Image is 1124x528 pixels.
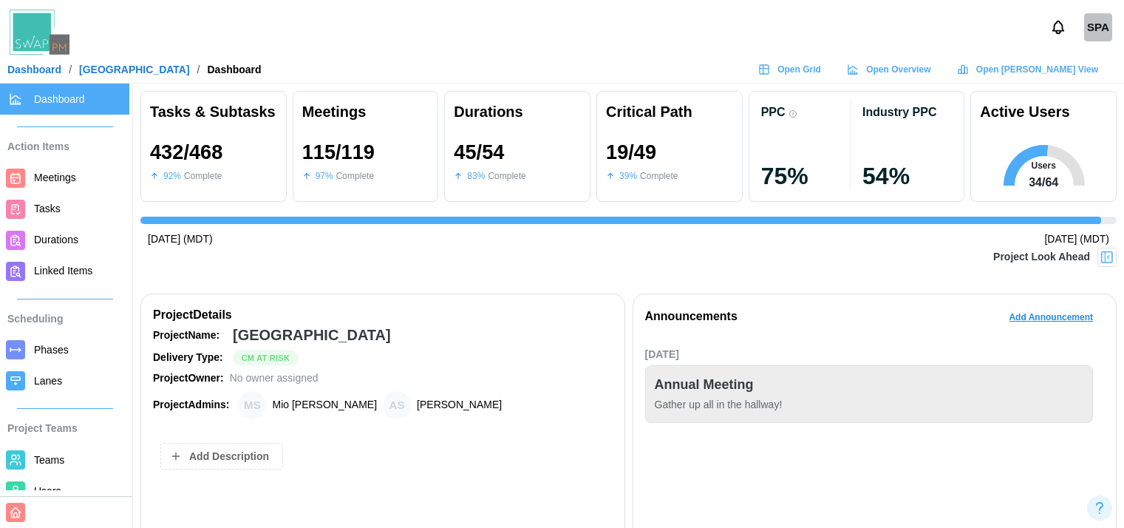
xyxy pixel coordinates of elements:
div: Meetings [302,101,429,123]
div: 92 % [163,169,181,183]
div: Gather up all in the hallway! [655,397,1084,413]
div: Amanda Spear [383,391,411,419]
button: Add Description [160,443,283,470]
div: Complete [336,169,374,183]
span: Open Grid [777,59,821,80]
button: Notifications [1046,15,1071,40]
span: Cm At Risk [242,351,290,365]
strong: Project Owner: [153,372,224,384]
a: Open Grid [751,58,832,81]
div: Complete [488,169,525,183]
div: Project Look Ahead [993,249,1090,265]
span: Linked Items [34,265,92,277]
div: 83 % [467,169,485,183]
div: Critical Path [606,101,733,123]
div: 45 / 54 [454,141,504,163]
div: Delivery Type: [153,350,227,366]
div: 54 % [862,164,952,188]
div: No owner assigned [230,370,319,387]
div: / [197,64,200,75]
div: 19 / 49 [606,141,656,163]
span: Phases [34,344,69,356]
button: Add Announcement [998,306,1104,328]
strong: Project Admins: [153,399,229,410]
span: Durations [34,234,78,246]
div: Tasks & Subtasks [150,101,277,123]
span: Add Announcement [1009,307,1093,328]
span: Users [34,485,61,497]
span: Add Description [189,444,269,469]
div: [DATE] (MDT) [1044,231,1109,248]
div: [DATE] [645,347,1094,363]
span: Meetings [34,172,76,183]
div: Complete [640,169,678,183]
div: Mio Stanley [238,391,266,419]
div: [GEOGRAPHIC_DATA] [233,324,391,347]
span: Dashboard [34,93,85,105]
div: Project Details [153,306,613,325]
span: Tasks [34,203,61,214]
span: Lanes [34,375,62,387]
span: Open Overview [866,59,930,80]
div: [DATE] (MDT) [148,231,213,248]
div: / [69,64,72,75]
a: [GEOGRAPHIC_DATA] [79,64,190,75]
div: Active Users [980,101,1069,123]
a: Dashboard [7,64,61,75]
div: Announcements [645,308,738,326]
div: PPC [761,105,786,119]
div: Durations [454,101,581,123]
div: 39 % [619,169,637,183]
div: 115 / 119 [302,141,375,163]
a: SShetty platform admin [1084,13,1112,41]
div: 75 % [761,164,851,188]
div: [PERSON_NAME] [417,397,502,413]
div: Project Name: [153,328,227,344]
div: 432 / 468 [150,141,222,163]
a: Open Overview [839,58,942,81]
span: Open [PERSON_NAME] View [976,59,1098,80]
div: Mio [PERSON_NAME] [272,397,377,413]
div: Industry PPC [862,105,936,119]
div: SPA [1084,13,1112,41]
div: Complete [184,169,222,183]
div: Annual Meeting [655,375,754,396]
a: Open [PERSON_NAME] View [950,58,1109,81]
span: Teams [34,454,64,466]
div: 97 % [316,169,333,183]
img: Project Look Ahead Button [1100,250,1114,265]
div: Dashboard [208,64,262,75]
img: Swap PM Logo [10,10,69,55]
